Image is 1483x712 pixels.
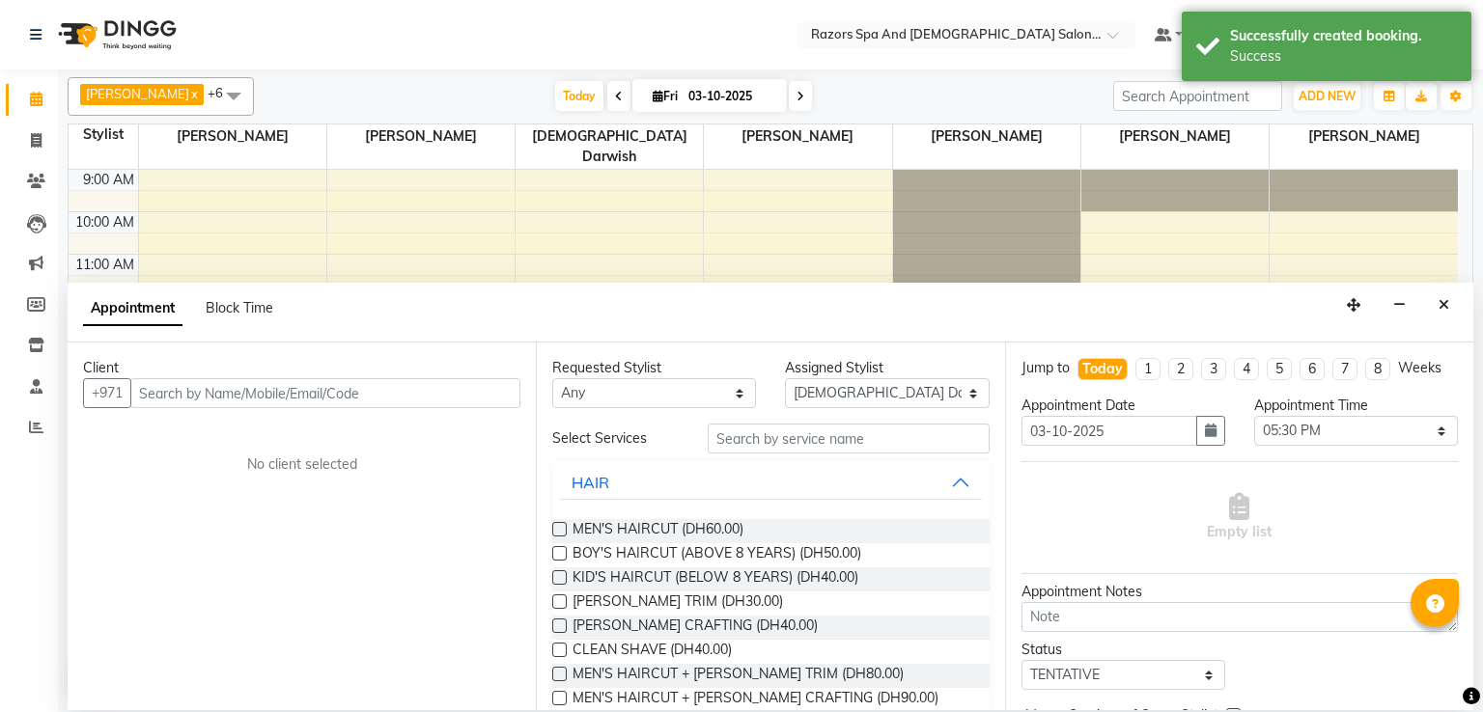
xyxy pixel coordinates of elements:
[1365,358,1390,380] li: 8
[327,124,515,149] span: [PERSON_NAME]
[83,291,182,326] span: Appointment
[1081,124,1269,149] span: [PERSON_NAME]
[86,86,189,101] span: [PERSON_NAME]
[1168,358,1193,380] li: 2
[560,465,981,500] button: HAIR
[206,299,273,316] span: Block Time
[1113,81,1282,111] input: Search Appointment
[1270,124,1458,149] span: [PERSON_NAME]
[49,8,182,62] img: logo
[516,124,703,169] span: [DEMOGRAPHIC_DATA] Darwish
[573,519,743,543] span: MEN'S HAIRCUT (DH60.00)
[1300,358,1325,380] li: 6
[79,170,138,190] div: 9:00 AM
[139,124,326,149] span: [PERSON_NAME]
[1398,358,1441,378] div: Weeks
[708,424,990,453] input: Search by service name
[1082,359,1123,379] div: Today
[552,358,756,378] div: Requested Stylist
[1294,83,1360,110] button: ADD NEW
[69,124,138,145] div: Stylist
[71,212,138,233] div: 10:00 AM
[130,378,520,408] input: Search by Name/Mobile/Email/Code
[572,471,609,494] div: HAIR
[1207,493,1272,542] span: Empty list
[1021,582,1458,602] div: Appointment Notes
[129,454,474,475] div: No client selected
[83,358,520,378] div: Client
[1021,640,1225,660] div: Status
[1230,26,1457,46] div: Successfully created booking.
[573,640,732,664] span: CLEAN SHAVE (DH40.00)
[83,378,131,408] button: +971
[1230,46,1457,67] div: Success
[1021,396,1225,416] div: Appointment Date
[1299,89,1356,103] span: ADD NEW
[785,358,989,378] div: Assigned Stylist
[1234,358,1259,380] li: 4
[1254,396,1458,416] div: Appointment Time
[71,255,138,275] div: 11:00 AM
[1135,358,1161,380] li: 1
[683,82,779,111] input: 2025-10-03
[573,664,904,688] span: MEN'S HAIRCUT + [PERSON_NAME] TRIM (DH80.00)
[555,81,603,111] span: Today
[573,616,818,640] span: [PERSON_NAME] CRAFTING (DH40.00)
[704,124,891,149] span: [PERSON_NAME]
[573,688,938,712] span: MEN'S HAIRCUT + [PERSON_NAME] CRAFTING (DH90.00)
[1021,358,1070,378] div: Jump to
[573,543,861,567] span: BOY'S HAIRCUT (ABOVE 8 YEARS) (DH50.00)
[1430,290,1458,320] button: Close
[189,86,198,101] a: x
[1021,416,1197,446] input: yyyy-mm-dd
[538,428,693,449] div: Select Services
[573,591,783,616] span: [PERSON_NAME] TRIM (DH30.00)
[573,567,858,591] span: KID'S HAIRCUT (BELOW 8 YEARS) (DH40.00)
[893,124,1080,149] span: [PERSON_NAME]
[1201,358,1226,380] li: 3
[208,85,238,100] span: +6
[1267,358,1292,380] li: 5
[648,89,683,103] span: Fri
[1332,358,1357,380] li: 7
